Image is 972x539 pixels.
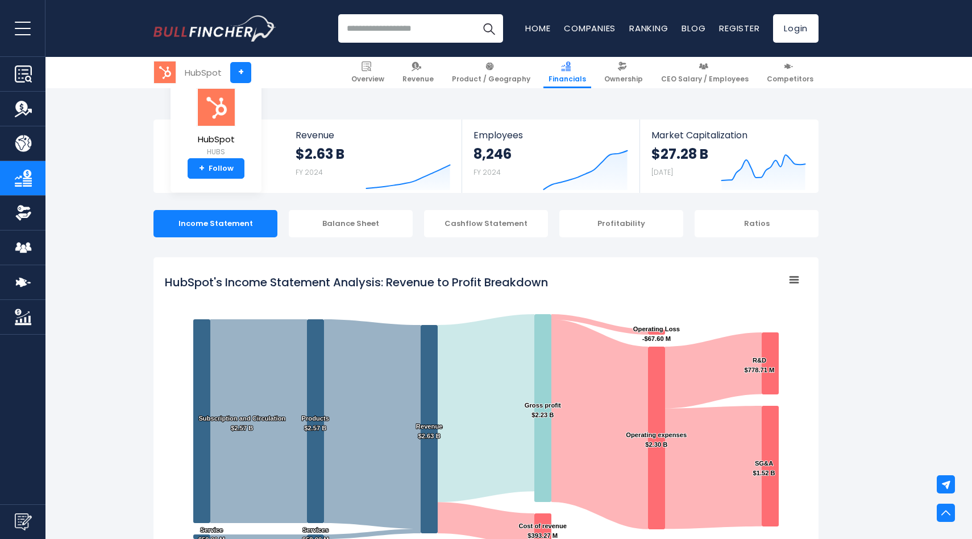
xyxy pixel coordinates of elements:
a: Ranking [629,22,668,34]
span: Market Capitalization [651,130,806,141]
text: Cost of revenue $393.27 M [518,522,567,539]
a: Login [773,14,819,43]
text: Operating expenses $2.30 B [626,431,687,448]
text: SG&A $1.52 B [753,460,775,476]
div: Ratios [695,210,819,237]
img: Bullfincher logo [153,15,276,42]
a: Blog [682,22,705,34]
a: HubSpot HUBS [196,88,236,159]
div: HubSpot [185,66,222,79]
div: Income Statement [153,210,277,237]
a: + [230,62,251,83]
span: Overview [351,75,384,84]
a: CEO Salary / Employees [656,57,754,88]
text: Subscription and Circulation $2.57 B [198,415,285,431]
a: Ownership [599,57,648,88]
a: Companies [564,22,616,34]
strong: + [199,163,205,174]
a: Go to homepage [153,15,276,42]
span: Revenue [402,75,434,84]
strong: $2.63 B [296,145,344,163]
tspan: HubSpot's Income Statement Analysis: Revenue to Profit Breakdown [165,274,548,290]
span: Employees [473,130,628,141]
text: Revenue $2.63 B [416,423,443,439]
small: HUBS [196,147,236,157]
small: [DATE] [651,167,673,177]
strong: 8,246 [473,145,512,163]
a: Home [525,22,550,34]
small: FY 2024 [473,167,501,177]
a: Employees 8,246 FY 2024 [462,120,639,193]
div: Balance Sheet [289,210,413,237]
span: Product / Geography [452,75,530,84]
text: Products $2.57 B [302,415,330,431]
text: Gross profit $2.23 B [525,402,561,418]
a: Register [719,22,759,34]
text: Operating Loss -$67.60 M [633,326,680,342]
a: Product / Geography [447,57,535,88]
small: FY 2024 [296,167,323,177]
a: Competitors [762,57,819,88]
div: Profitability [559,210,683,237]
span: Financials [549,75,586,84]
img: Ownership [15,204,32,221]
a: Revenue [397,57,439,88]
span: Competitors [767,75,813,84]
img: HUBS logo [154,61,176,83]
a: Financials [543,57,591,88]
span: HubSpot [196,135,236,145]
a: +Follow [188,158,244,179]
a: Overview [346,57,389,88]
div: Cashflow Statement [424,210,548,237]
a: Market Capitalization $27.28 B [DATE] [640,120,817,193]
a: Revenue $2.63 B FY 2024 [284,120,462,193]
button: Search [475,14,503,43]
span: Revenue [296,130,451,141]
strong: $27.28 B [651,145,708,163]
img: HUBS logo [196,88,236,126]
text: R&D $778.71 M [745,357,775,373]
span: Ownership [604,75,643,84]
span: CEO Salary / Employees [661,75,749,84]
